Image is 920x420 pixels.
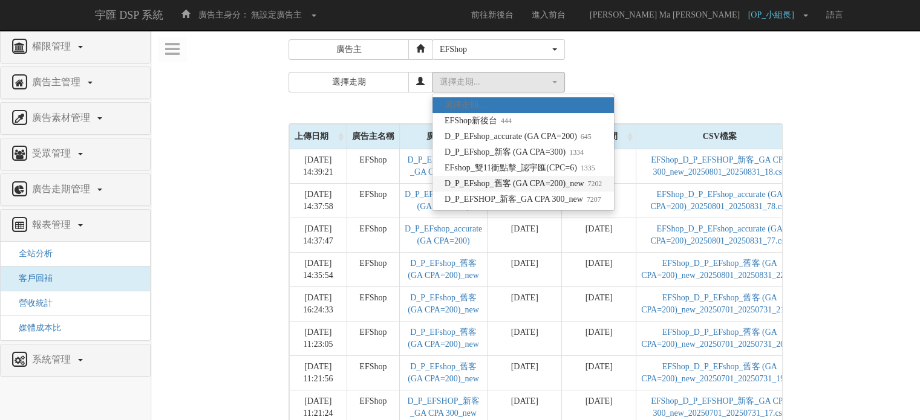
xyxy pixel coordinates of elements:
[289,356,347,390] td: [DATE] 11:21:56
[445,99,485,111] span: 選擇走期...
[10,109,141,128] a: 廣告素材管理
[10,274,53,283] a: 客戶回補
[10,249,53,258] a: 全站分析
[10,73,141,92] a: 廣告主管理
[29,219,77,230] span: 報表管理
[10,144,141,164] a: 受眾管理
[432,39,565,60] button: EFShop
[251,10,302,19] span: 無設定廣告主
[488,356,562,390] td: [DATE]
[347,149,399,184] td: EFShop
[577,132,592,141] small: 645
[29,184,96,194] span: 廣告走期管理
[347,124,399,149] div: 廣告主名稱
[10,180,141,199] a: 廣告走期管理
[29,112,96,123] span: 廣告素材管理
[488,321,562,356] td: [DATE]
[10,323,61,332] a: 媒體成本比
[636,124,803,149] div: CSV檔案
[445,162,595,174] span: EFshop_雙11衝點擊_認宇匯(CPC=6)
[584,10,746,19] span: [PERSON_NAME] Ma [PERSON_NAME]
[488,253,562,287] td: [DATE]
[198,10,249,19] span: 廣告主身分：
[10,216,141,235] a: 報表管理
[29,77,86,87] span: 廣告主管理
[408,328,478,349] a: D_P_EFshop_舊客 (GA CPA=200)_new
[347,356,399,390] td: EFShop
[405,224,482,245] a: D_P_EFshop_accurate (GA CPA=200)
[289,253,347,287] td: [DATE] 14:35:54
[748,10,800,19] span: [OP_小組長]
[29,41,77,51] span: 權限管理
[488,218,562,253] td: [DATE]
[10,351,141,370] a: 系統管理
[562,287,636,321] td: [DATE]
[650,224,789,245] a: EFShop_D_P_EFshop_accurate (GA CPA=200)_20250801_20250831_77.csv
[562,321,636,356] td: [DATE]
[347,321,399,356] td: EFShop
[289,149,347,184] td: [DATE] 14:39:21
[290,124,347,149] div: 上傳日期
[488,287,562,321] td: [DATE]
[651,396,788,418] a: EFShop_D_P_EFSHOP_新客_GA CPA 300_new_20250701_20250731_17.csv
[584,179,602,188] small: 7202
[445,115,512,127] span: EFShop新後台
[440,44,550,56] div: EFShop
[289,321,347,356] td: [DATE] 11:23:05
[562,218,636,253] td: [DATE]
[29,354,77,364] span: 系統管理
[408,259,478,280] a: D_P_EFshop_舊客 (GA CPA=200)_new
[445,193,601,205] span: D_P_EFSHOP_新客_GA CPA 300_new
[408,293,478,314] a: D_P_EFshop_舊客 (GA CPA=200)_new
[400,124,487,149] div: 廣告走期
[347,253,399,287] td: EFShop
[562,356,636,390] td: [DATE]
[650,190,789,211] a: EFShop_D_P_EFshop_accurate (GA CPA=200)_20250801_20250831_78.csv
[583,195,601,204] small: 7207
[641,293,798,314] a: EFShop_D_P_EFshop_舊客 (GA CPA=200)_new_20250701_20250731_21.csv
[29,148,77,158] span: 受眾管理
[445,178,602,190] span: D_P_EFshop_舊客 (GA CPA=200)_new
[566,148,584,157] small: 1334
[497,117,512,125] small: 444
[405,190,482,211] a: D_P_EFshop_accurate (GA CPA=200)
[289,287,347,321] td: [DATE] 16:24:33
[432,72,565,92] button: 選擇走期...
[347,287,399,321] td: EFShop
[10,37,141,57] a: 權限管理
[641,259,798,280] a: EFShop_D_P_EFshop_舊客 (GA CPA=200)_new_20250801_20250831_22.csv
[651,155,788,176] a: EFShop_D_P_EFSHOP_新客_GA CPA 300_new_20250801_20250831_18.csv
[641,362,798,383] a: EFShop_D_P_EFshop_舊客 (GA CPA=200)_new_20250701_20250731_19.csv
[445,131,592,143] span: D_P_EFshop_accurate (GA CPA=200)
[577,164,595,172] small: 1335
[408,362,478,383] a: D_P_EFshop_舊客 (GA CPA=200)_new
[10,299,53,308] a: 營收統計
[445,146,584,158] span: D_P_EFshop_新客 (GA CPA=300)
[289,184,347,218] td: [DATE] 14:37:58
[289,218,347,253] td: [DATE] 14:37:47
[407,155,479,176] a: D_P_EFSHOP_新客_GA CPA 300_new
[562,253,636,287] td: [DATE]
[641,328,798,349] a: EFShop_D_P_EFshop_舊客 (GA CPA=200)_new_20250701_20250731_20.csv
[440,76,550,88] div: 選擇走期...
[347,184,399,218] td: EFShop
[347,218,399,253] td: EFShop
[407,396,479,418] a: D_P_EFSHOP_新客_GA CPA 300_new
